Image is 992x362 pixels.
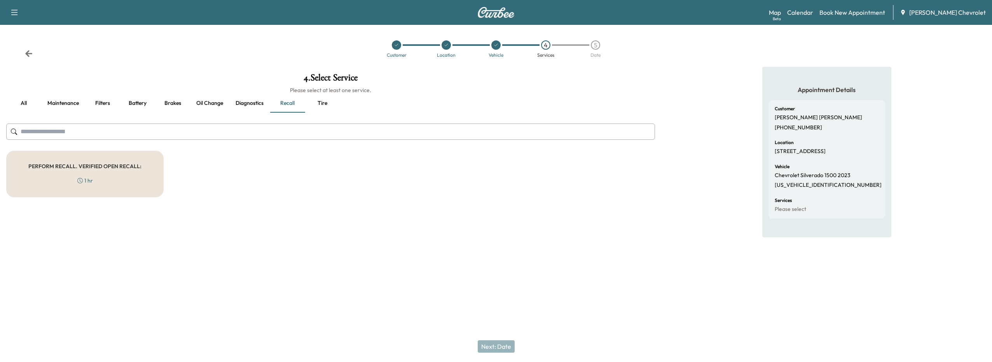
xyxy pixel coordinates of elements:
[85,94,120,113] button: Filters
[775,182,882,189] p: [US_VEHICLE_IDENTIFICATION_NUMBER]
[775,124,822,131] p: [PHONE_NUMBER]
[775,172,851,179] p: Chevrolet Silverado 1500 2023
[775,198,792,203] h6: Services
[769,8,781,17] a: MapBeta
[437,53,456,57] div: Location
[590,53,601,57] div: Date
[775,164,789,169] h6: Vehicle
[77,177,93,184] div: 1 hr
[270,94,305,113] button: Recall
[537,53,554,57] div: Services
[305,94,340,113] button: Tire
[387,53,407,57] div: Customer
[768,85,885,94] h5: Appointment Details
[775,140,794,145] h6: Location
[773,16,781,22] div: Beta
[909,8,986,17] span: [PERSON_NAME] Chevrolet
[819,8,885,17] a: Book New Appointment
[541,40,550,50] div: 4
[6,73,655,86] h1: 4 . Select Service
[775,114,862,121] p: [PERSON_NAME] [PERSON_NAME]
[28,164,141,169] h5: PERFORM RECALL. VERIFIED OPEN RECALL:
[591,40,600,50] div: 5
[41,94,85,113] button: Maintenance
[190,94,229,113] button: Oil Change
[6,86,655,94] h6: Please select at least one service.
[489,53,503,57] div: Vehicle
[155,94,190,113] button: Brakes
[6,94,655,113] div: basic tabs example
[25,50,33,57] div: Back
[775,106,795,111] h6: Customer
[6,94,41,113] button: all
[477,7,515,18] img: Curbee Logo
[775,148,826,155] p: [STREET_ADDRESS]
[120,94,155,113] button: Battery
[787,8,813,17] a: Calendar
[775,206,806,213] p: Please select
[229,94,270,113] button: Diagnostics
